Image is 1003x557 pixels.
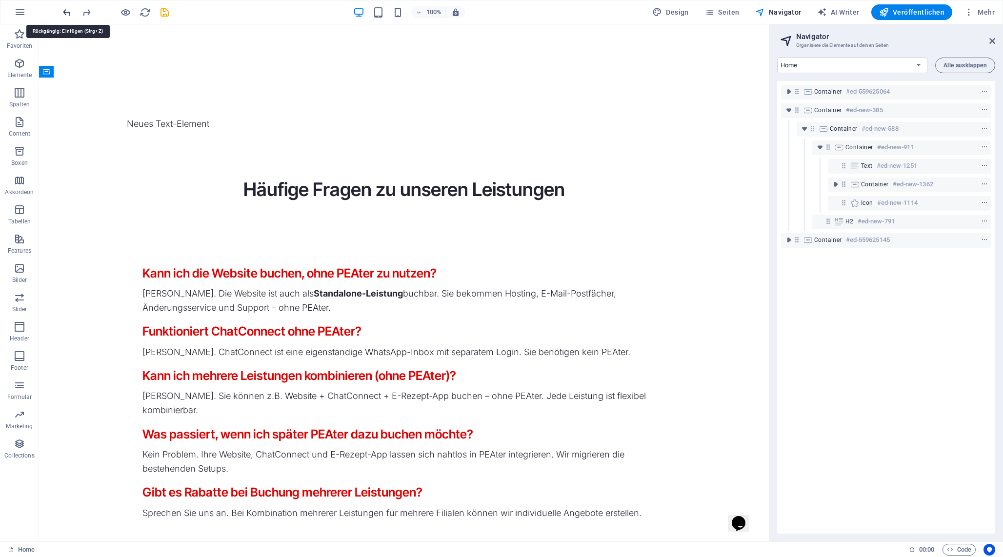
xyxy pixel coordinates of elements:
[846,86,890,98] h6: #ed-559625064
[877,141,914,153] h6: #ed-new-911
[6,422,33,430] p: Marketing
[159,7,170,18] i: Save (Ctrl+S)
[909,544,935,556] h6: Session-Zeit
[5,188,34,196] p: Akkordeon
[877,197,918,209] h6: #ed-new-1114
[11,159,28,167] p: Boxen
[814,141,826,153] button: toggle-expand
[755,7,802,17] span: Navigator
[704,7,740,17] span: Seiten
[893,179,933,190] h6: #ed-new-1362
[980,160,989,172] button: context-menu
[980,86,989,98] button: context-menu
[81,7,92,18] i: Wiederholen: Text ändern (Strg + Y, ⌘+Y)
[877,160,917,172] h6: #ed-new-1251
[783,86,795,98] button: toggle-expand
[689,478,720,507] iframe: chat widget
[980,197,989,209] button: context-menu
[814,236,842,244] span: Container
[648,4,693,20] button: Design
[11,364,28,372] p: Footer
[943,62,987,68] span: Alle ausklappen
[858,216,895,227] h6: #ed-new-791
[411,6,446,18] button: 100%
[813,4,863,20] button: AI Writer
[861,162,873,170] span: Text
[796,32,995,41] h2: Navigator
[10,335,29,342] p: Header
[4,452,34,459] p: Collections
[451,8,460,17] i: Bei Größenänderung Zoomstufe automatisch an das gewählte Gerät anpassen.
[871,4,952,20] button: Veröffentlichen
[652,7,689,17] span: Design
[845,143,873,151] span: Container
[12,276,27,284] p: Bilder
[846,234,890,246] h6: #ed-559625145
[751,4,805,20] button: Navigator
[926,546,927,553] span: :
[120,6,131,18] button: Klicke hier, um den Vorschau-Modus zu verlassen
[861,180,889,188] span: Container
[426,6,441,18] h6: 100%
[9,130,30,138] p: Content
[980,104,989,116] button: context-menu
[830,179,842,190] button: toggle-expand
[701,4,743,20] button: Seiten
[947,544,971,556] span: Code
[845,218,854,225] span: H2
[861,199,873,207] span: Icon
[919,544,934,556] span: 00 00
[12,305,27,313] p: Slider
[830,125,858,133] span: Container
[935,58,995,73] button: Alle ausklappen
[879,7,944,17] span: Veröffentlichen
[783,234,795,246] button: toggle-expand
[8,247,31,255] p: Features
[139,6,151,18] button: reload
[796,41,976,50] h3: Organisiere die Elemente auf deinen Seiten
[8,544,35,556] a: Klick, um Auswahl aufzuheben. Doppelklick öffnet Seitenverwaltung
[814,88,842,96] span: Container
[964,7,995,17] span: Mehr
[7,71,32,79] p: Elemente
[159,6,170,18] button: save
[814,106,842,114] span: Container
[846,104,883,116] h6: #ed-new-385
[8,218,31,225] p: Tabellen
[980,234,989,246] button: context-menu
[980,179,989,190] button: context-menu
[648,4,693,20] div: Design (Strg+Alt+Y)
[817,7,860,17] span: AI Writer
[960,4,999,20] button: Mehr
[980,216,989,227] button: context-menu
[980,141,989,153] button: context-menu
[7,42,32,50] p: Favoriten
[862,123,899,135] h6: #ed-new-588
[80,6,92,18] button: redo
[980,123,989,135] button: context-menu
[61,6,73,18] button: undo
[799,123,810,135] button: toggle-expand
[9,100,30,108] p: Spalten
[783,104,795,116] button: toggle-expand
[140,7,151,18] i: Seite neu laden
[983,544,995,556] button: Usercentrics
[943,544,976,556] button: Code
[7,393,32,401] p: Formular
